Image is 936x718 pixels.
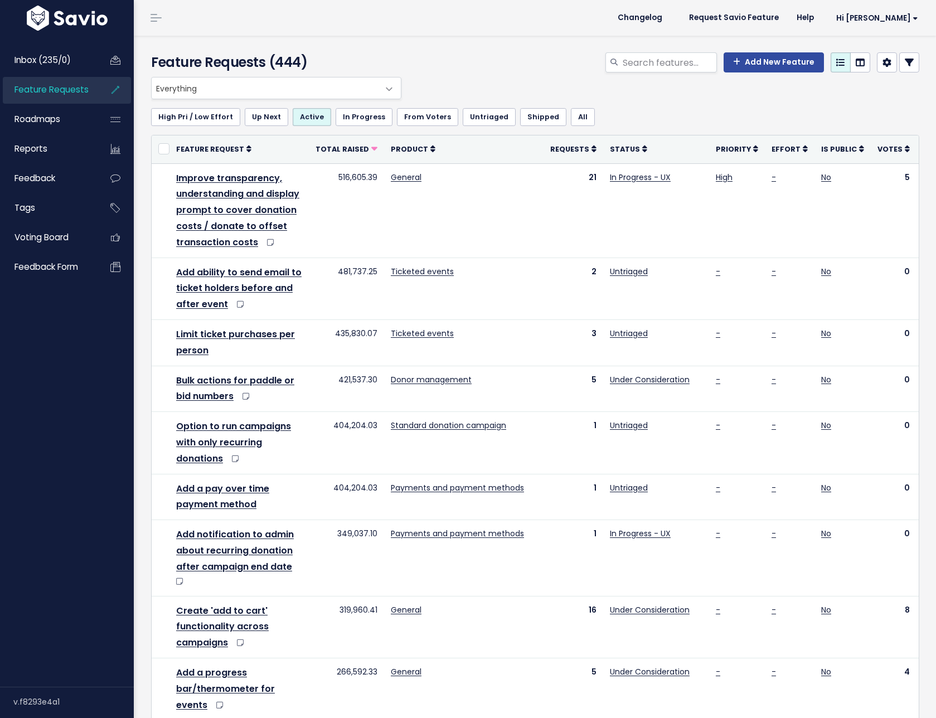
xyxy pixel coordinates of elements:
a: Product [391,143,435,154]
a: Untriaged [610,420,648,431]
td: 404,204.03 [309,474,384,520]
span: Tags [14,202,35,214]
a: Add a pay over time payment method [176,482,269,511]
td: 0 [871,474,916,520]
span: Inbox (235/0) [14,54,71,66]
a: Help [788,9,823,26]
a: Payments and payment methods [391,528,524,539]
a: Add ability to send email to ticket holders before and after event [176,266,302,311]
a: - [716,420,720,431]
a: In Progress - UX [610,528,671,539]
a: General [391,172,421,183]
td: 0 [871,319,916,366]
a: Voting Board [3,225,93,250]
span: Hi [PERSON_NAME] [836,14,918,22]
span: Is Public [821,144,857,154]
a: No [821,666,831,677]
a: Reports [3,136,93,162]
a: Total Raised [316,143,377,154]
td: 0 [871,412,916,474]
a: No [821,604,831,615]
a: - [772,172,776,183]
a: Payments and payment methods [391,482,524,493]
td: 0 [871,258,916,319]
td: 21 [544,163,603,258]
img: logo-white.9d6f32f41409.svg [24,6,110,31]
span: Reports [14,143,47,154]
a: Option to run campaigns with only recurring donations [176,420,291,465]
a: Inbox (235/0) [3,47,93,73]
a: - [772,420,776,431]
span: Requests [550,144,589,154]
td: 421,537.30 [309,366,384,412]
a: Untriaged [610,482,648,493]
td: 8 [871,596,916,658]
td: 404,204.03 [309,412,384,474]
a: - [716,666,720,677]
span: Status [610,144,640,154]
span: Everything [152,77,379,99]
h4: Feature Requests (444) [151,52,396,72]
td: 0 [871,520,916,596]
ul: Filter feature requests [151,108,919,126]
a: General [391,666,421,677]
span: Feature Request [176,144,244,154]
a: Add notification to admin about recurring donation after campaign end date [176,528,294,573]
a: No [821,266,831,277]
a: Limit ticket purchases per person [176,328,295,357]
a: Untriaged [463,108,516,126]
a: - [772,528,776,539]
td: 1 [544,412,603,474]
a: Up Next [245,108,288,126]
a: Standard donation campaign [391,420,506,431]
a: Create 'add to cart' functionality across campaigns [176,604,269,649]
a: Under Consideration [610,604,690,615]
a: From Voters [397,108,458,126]
a: - [716,482,720,493]
a: Active [293,108,331,126]
td: 516,605.39 [309,163,384,258]
a: Tags [3,195,93,221]
a: Roadmaps [3,106,93,132]
a: Feature Request [176,143,251,154]
span: Feedback [14,172,55,184]
a: High [716,172,733,183]
td: 481,737.25 [309,258,384,319]
a: All [571,108,595,126]
a: In Progress [336,108,392,126]
a: No [821,172,831,183]
a: - [716,374,720,385]
a: Untriaged [610,328,648,339]
td: 1 [544,474,603,520]
td: 5 [871,163,916,258]
span: Changelog [618,14,662,22]
a: Under Consideration [610,666,690,677]
a: No [821,528,831,539]
a: Ticketed events [391,328,454,339]
td: 16 [544,596,603,658]
a: - [772,482,776,493]
a: Feedback [3,166,93,191]
a: No [821,420,831,431]
a: Request Savio Feature [680,9,788,26]
span: Product [391,144,428,154]
a: Priority [716,143,758,154]
a: Shipped [520,108,566,126]
a: Donor management [391,374,472,385]
a: Ticketed events [391,266,454,277]
span: Votes [877,144,903,154]
a: - [772,374,776,385]
a: Requests [550,143,596,154]
span: Voting Board [14,231,69,243]
div: v.f8293e4a1 [13,687,134,716]
a: Add New Feature [724,52,824,72]
span: Priority [716,144,751,154]
a: No [821,374,831,385]
td: 0 [871,366,916,412]
a: Effort [772,143,808,154]
a: In Progress - UX [610,172,671,183]
a: Untriaged [610,266,648,277]
span: Effort [772,144,801,154]
a: - [772,266,776,277]
input: Search features... [622,52,717,72]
